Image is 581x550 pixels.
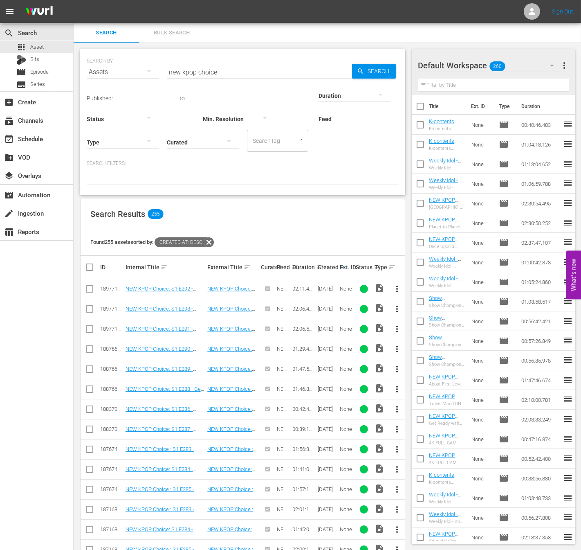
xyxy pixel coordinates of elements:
a: Weekly Idol - MEOVV: E696 - NEW [DOMAIN_NAME] - SSTV - 202507 [429,491,464,528]
button: more_vert [387,419,407,439]
span: 260 [490,58,505,75]
span: more_vert [392,384,402,394]
div: 00:39:16.394 [293,426,316,432]
a: K-contents Voyage: Survival Group Compilation - NEW [DOMAIN_NAME] - SSTV - 202508 [429,118,464,167]
span: Video [375,303,384,313]
a: NEW KPOP Choice: S1 E288 - Get Ready with KPOP [126,386,204,398]
span: more_vert [392,304,402,314]
td: 01:00:42.378 [518,252,563,272]
button: more_vert [559,56,569,75]
span: Ingestion [4,209,14,219]
span: Episode [499,218,509,228]
span: NEW KPOP_SSTV_US_W30_2025 001 [277,486,289,535]
a: NEW KPOP Choice: S1 E284 - Soda Pop Vibe [207,466,255,485]
td: 01:47:46.674 [518,370,563,390]
div: [DATE] [318,486,337,492]
a: Weekly Idol - P1Harmony: E700 - NEW [DOMAIN_NAME] - SSTV - 202508 [429,177,464,214]
div: [DATE] [318,326,337,332]
span: Episode [499,336,509,346]
td: None [468,252,496,272]
span: menu [5,7,15,16]
div: None [340,486,353,492]
a: NEW KPOP Choice: S1 E293 - Planet to Planet Tunes [207,306,255,324]
div: [DATE] [318,466,337,472]
span: more_vert [392,464,402,474]
span: reorder [563,178,573,188]
td: None [468,135,496,154]
span: more_vert [392,444,402,454]
span: Episode [499,434,509,444]
span: more_vert [392,525,402,534]
div: 01:56:35.889 [293,446,316,452]
td: None [468,213,496,233]
span: Video [375,444,384,453]
span: Episode [499,473,509,483]
span: Automation [4,190,14,200]
a: NEW KPOP Choice: S1 E288 - Get Ready with KPOP [207,386,255,404]
div: 02:01:14.538 [293,506,316,512]
a: NEW KPOP Choice : S1 E283 - Your Idol Vibe [126,506,197,518]
td: 00:57:26.849 [518,331,563,351]
button: Open Feedback Widget [566,251,581,300]
div: [DATE] [318,386,337,392]
a: NEW KPOP Choice : S1 E285 - Chic Groove Hits [207,486,258,505]
a: NEW KPOP Choice : S1 E283 - Your Idol Vibe [207,506,256,525]
a: NEW KPOP Choice: S1 E290 - About First Love - NEW [DOMAIN_NAME] - SSTV - 202508 [429,374,464,423]
td: None [468,410,496,429]
div: Created [318,262,337,272]
div: None [340,446,353,452]
a: NEW KPOP Choice: S1 E284 - Soda Pop Vibe [126,526,196,539]
button: more_vert [387,339,407,359]
span: reorder [563,198,573,208]
button: more_vert [387,319,407,339]
span: Bits [30,55,39,63]
div: [DATE] [318,506,337,512]
td: None [468,292,496,311]
span: reorder [563,375,573,385]
a: NEW KPOP Choice: S1 E286 - FULL CAM [126,406,196,418]
span: reorder [563,434,573,444]
span: Episode [499,316,509,326]
div: None [340,346,353,352]
td: 01:04:18.126 [518,135,563,154]
span: reorder [563,493,573,503]
span: Create [4,97,14,107]
span: Asset [30,43,44,51]
button: more_vert [387,480,407,499]
span: Video [375,424,384,433]
div: Ext. ID [340,264,353,270]
button: more_vert [387,460,407,479]
div: 187168446 [100,506,123,512]
span: reorder [563,394,573,404]
div: None [340,306,353,312]
td: 01:05:24.860 [518,272,563,292]
span: NEW KPOP_SSTV_US_W31_2025 001 [277,406,289,455]
div: [DATE] [318,446,337,452]
span: more_vert [392,485,402,494]
td: 02:37:47.107 [518,233,563,252]
div: ID [100,264,123,270]
span: 255 [148,209,163,219]
div: External Title [207,262,258,272]
div: [DATE] [318,306,337,312]
span: NEW KPOP_SSTV_US_W31_2025 002 [277,386,289,435]
td: None [468,272,496,292]
span: Series [30,80,45,88]
span: Episode [499,415,509,424]
span: Video [375,343,384,353]
span: more_vert [392,324,402,334]
div: 02:11:45.331 [293,286,316,292]
span: Search [79,28,134,38]
div: 188766698 [100,346,123,352]
span: more_vert [392,344,402,354]
div: 00:42:41.728 [293,406,316,412]
a: NEW KPOP Choice: S1 E289 - Travel Mood ON [126,366,196,378]
a: NEW KPOP Choice: S1 E292 - Once Upon a Fantasy [126,286,196,298]
span: Episode [499,238,509,248]
div: Weekly Idol - MEOVV: E696 [429,499,464,505]
a: NEW KPOP Choice: S1 E291 - Amusement Park Vibes [126,326,196,338]
td: None [468,449,496,469]
div: Assets [87,61,159,83]
div: Curated [261,264,274,270]
td: 00:56:35.978 [518,351,563,370]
